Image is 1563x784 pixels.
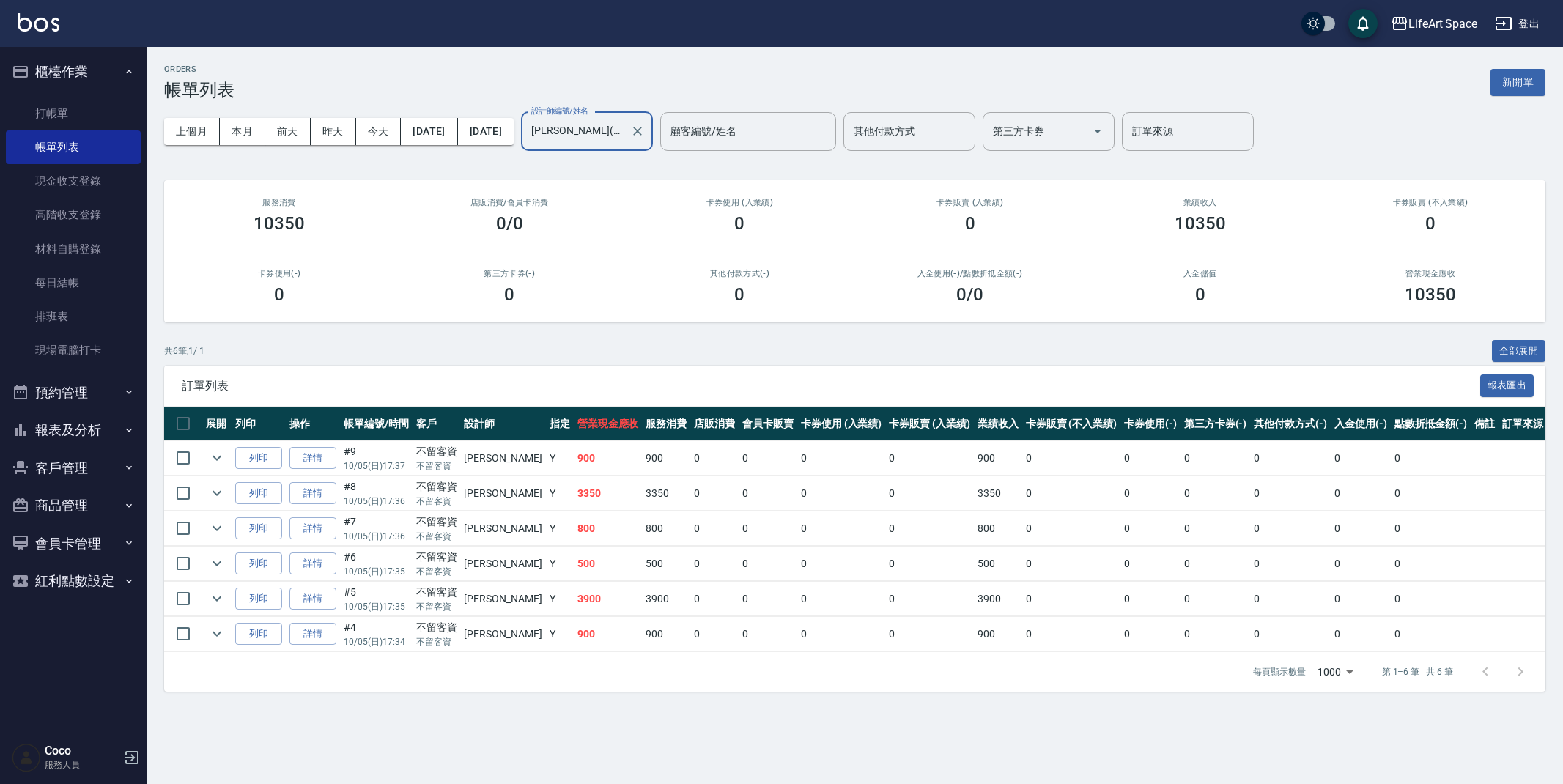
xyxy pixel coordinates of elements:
td: 0 [1331,547,1391,581]
td: 0 [1250,547,1331,581]
h3: 0 [965,213,975,234]
a: 詳情 [289,623,336,646]
h3: 0 [734,213,744,234]
td: 500 [574,547,643,581]
th: 訂單來源 [1499,407,1547,441]
button: Clear [627,121,648,141]
button: expand row [206,517,228,539]
button: save [1348,9,1378,38]
td: 0 [1022,547,1120,581]
td: 0 [1250,582,1331,616]
td: 0 [885,617,974,651]
th: 列印 [232,407,286,441]
th: 指定 [546,407,574,441]
h3: 0 [1425,213,1435,234]
td: #4 [340,617,413,651]
th: 卡券販賣 (入業績) [885,407,974,441]
th: 店販消費 [690,407,739,441]
p: 不留客資 [416,530,457,543]
td: 0 [1120,441,1180,476]
td: 800 [642,511,690,546]
td: Y [546,547,574,581]
td: 0 [1391,582,1471,616]
p: 每頁顯示數量 [1253,665,1306,678]
button: 列印 [235,517,282,540]
td: 900 [642,617,690,651]
button: 昨天 [311,118,356,145]
p: 不留客資 [416,459,457,473]
td: 900 [974,441,1022,476]
a: 每日結帳 [6,266,141,300]
button: [DATE] [401,118,457,145]
td: 0 [1022,511,1120,546]
p: 第 1–6 筆 共 6 筆 [1382,665,1453,678]
a: 打帳單 [6,97,141,130]
h2: 其他付款方式(-) [642,269,837,278]
img: Person [12,743,41,772]
td: 0 [690,441,739,476]
td: 0 [1120,476,1180,511]
button: 全部展開 [1492,340,1546,363]
p: 共 6 筆, 1 / 1 [164,344,204,358]
th: 其他付款方式(-) [1250,407,1331,441]
button: Open [1086,119,1109,143]
a: 新開單 [1490,75,1545,89]
h3: 10350 [1175,213,1226,234]
button: expand row [206,623,228,645]
td: 500 [642,547,690,581]
button: 今天 [356,118,402,145]
div: 不留客資 [416,444,457,459]
td: [PERSON_NAME] [460,511,545,546]
button: 櫃檯作業 [6,53,141,91]
th: 備註 [1471,407,1499,441]
h3: 0 [734,284,744,305]
td: 3900 [642,582,690,616]
td: 800 [974,511,1022,546]
h3: 0 [1195,284,1205,305]
td: #6 [340,547,413,581]
td: 0 [1331,617,1391,651]
button: LifeArt Space [1385,9,1483,39]
button: expand row [206,447,228,469]
td: 0 [1331,441,1391,476]
button: 列印 [235,482,282,505]
img: Logo [18,13,59,32]
th: 卡券使用(-) [1120,407,1180,441]
a: 詳情 [289,447,336,470]
p: 10/05 (日) 17:36 [344,495,409,508]
h2: ORDERS [164,64,234,74]
td: 0 [690,617,739,651]
th: 服務消費 [642,407,690,441]
a: 詳情 [289,552,336,575]
button: 列印 [235,552,282,575]
a: 詳情 [289,588,336,610]
td: 0 [1180,476,1251,511]
div: 不留客資 [416,620,457,635]
td: 900 [574,441,643,476]
button: 列印 [235,623,282,646]
button: 上個月 [164,118,220,145]
label: 設計師編號/姓名 [531,106,588,117]
td: 0 [690,582,739,616]
div: 不留客資 [416,479,457,495]
td: 900 [574,617,643,651]
th: 客戶 [413,407,461,441]
td: 0 [1391,511,1471,546]
td: [PERSON_NAME] [460,441,545,476]
td: 0 [690,476,739,511]
button: 前天 [265,118,311,145]
p: 不留客資 [416,565,457,578]
td: 0 [1022,441,1120,476]
button: 列印 [235,588,282,610]
td: 0 [1180,511,1251,546]
td: 0 [797,476,886,511]
p: 服務人員 [45,758,119,772]
td: 0 [1391,617,1471,651]
td: 0 [1120,547,1180,581]
td: #5 [340,582,413,616]
td: #7 [340,511,413,546]
button: expand row [206,552,228,574]
p: 10/05 (日) 17:35 [344,600,409,613]
th: 入金使用(-) [1331,407,1391,441]
td: 0 [885,547,974,581]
